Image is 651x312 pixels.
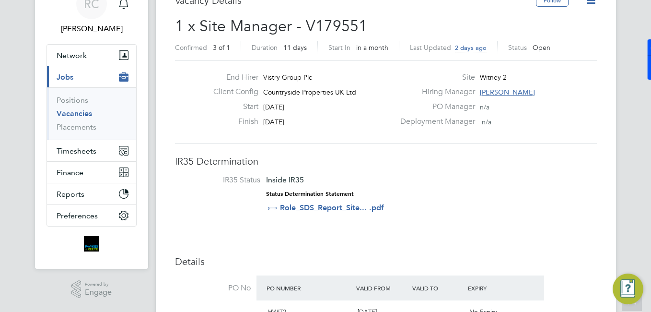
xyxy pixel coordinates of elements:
span: [PERSON_NAME] [480,88,535,96]
a: Positions [57,96,88,105]
label: Finish [206,117,258,127]
span: 3 of 1 [213,43,230,52]
span: Open [533,43,550,52]
button: Engage Resource Center [613,274,643,304]
img: bromak-logo-retina.png [84,236,99,252]
span: [DATE] [263,103,284,111]
h3: Details [175,255,597,268]
span: 11 days [283,43,307,52]
label: PO Manager [395,102,475,112]
label: IR35 Status [185,175,260,185]
span: Network [57,51,87,60]
span: 1 x Site Manager - V179551 [175,17,367,36]
label: Start In [328,43,350,52]
a: Vacancies [57,109,92,118]
label: Deployment Manager [395,117,475,127]
span: Jobs [57,72,73,82]
button: Network [47,45,136,66]
div: PO Number [264,279,354,297]
a: Role_SDS_Report_Site... .pdf [280,203,384,212]
span: in a month [356,43,388,52]
button: Timesheets [47,140,136,161]
span: n/a [482,118,491,126]
strong: Status Determination Statement [266,191,354,197]
label: Client Config [206,87,258,97]
span: Vistry Group Plc [263,73,312,82]
label: Start [206,102,258,112]
button: Jobs [47,66,136,87]
div: Valid To [410,279,466,297]
span: Inside IR35 [266,175,304,184]
a: Go to home page [46,236,137,252]
button: Preferences [47,205,136,226]
button: Finance [47,162,136,183]
button: Reports [47,183,136,204]
span: Countryside Properties UK Ltd [263,88,356,96]
label: Last Updated [410,43,451,52]
label: Hiring Manager [395,87,475,97]
label: Confirmed [175,43,207,52]
span: Powered by [85,280,112,288]
span: Preferences [57,211,98,220]
a: Powered byEngage [71,280,112,299]
label: End Hirer [206,72,258,83]
a: Placements [57,122,96,132]
span: Reports [57,190,84,199]
div: Jobs [47,87,136,140]
span: Engage [85,288,112,297]
span: Timesheets [57,146,96,156]
span: Witney 2 [480,73,507,82]
span: n/a [480,103,489,111]
label: Duration [252,43,278,52]
div: Expiry [465,279,522,297]
span: Finance [57,168,83,177]
h3: IR35 Determination [175,155,597,168]
label: PO No [175,283,251,293]
label: Status [508,43,527,52]
span: 2 days ago [455,44,487,52]
label: Site [395,72,475,83]
span: Robyn Clarke [46,23,137,35]
span: [DATE] [263,118,284,126]
div: Valid From [354,279,410,297]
